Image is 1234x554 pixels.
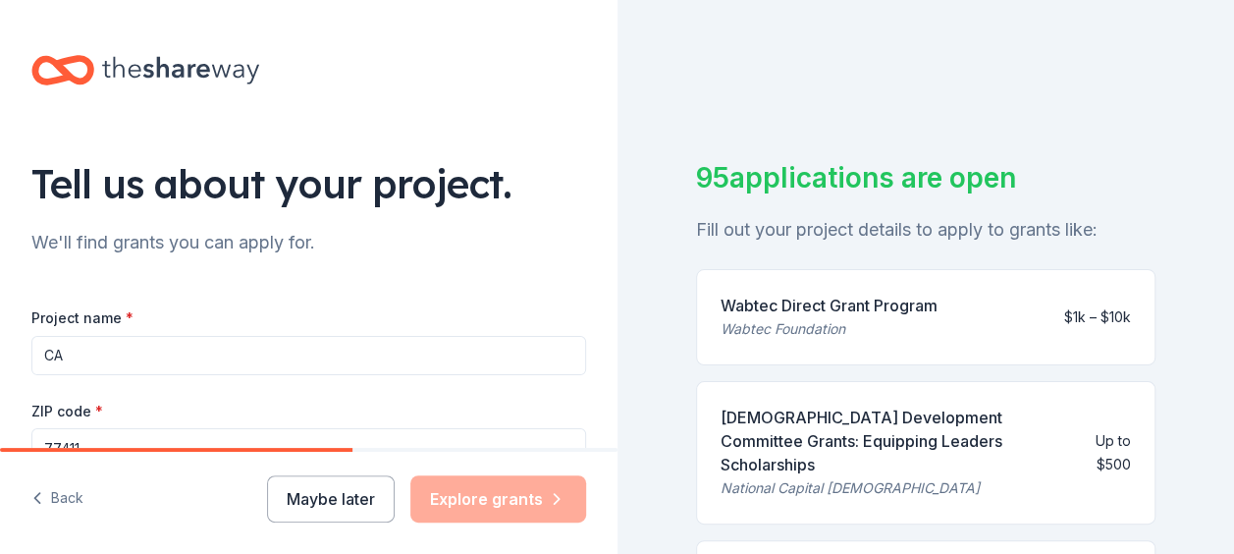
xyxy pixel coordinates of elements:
div: Fill out your project details to apply to grants like: [696,214,1156,246]
div: 95 applications are open [696,157,1156,198]
div: Up to $500 [1092,429,1131,476]
div: $1k – $10k [1064,305,1131,329]
div: [DEMOGRAPHIC_DATA] Development Committee Grants: Equipping Leaders Scholarships [721,406,1076,476]
button: Maybe later [267,475,395,523]
label: ZIP code [31,402,103,421]
div: We'll find grants you can apply for. [31,227,586,258]
input: 12345 (U.S. only) [31,428,586,468]
div: Tell us about your project. [31,156,586,211]
input: After school program [31,336,586,375]
div: National Capital [DEMOGRAPHIC_DATA] [721,476,1076,500]
label: Project name [31,308,134,328]
div: Wabtec Direct Grant Program [721,294,938,317]
div: Wabtec Foundation [721,317,938,341]
button: Back [31,478,83,520]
